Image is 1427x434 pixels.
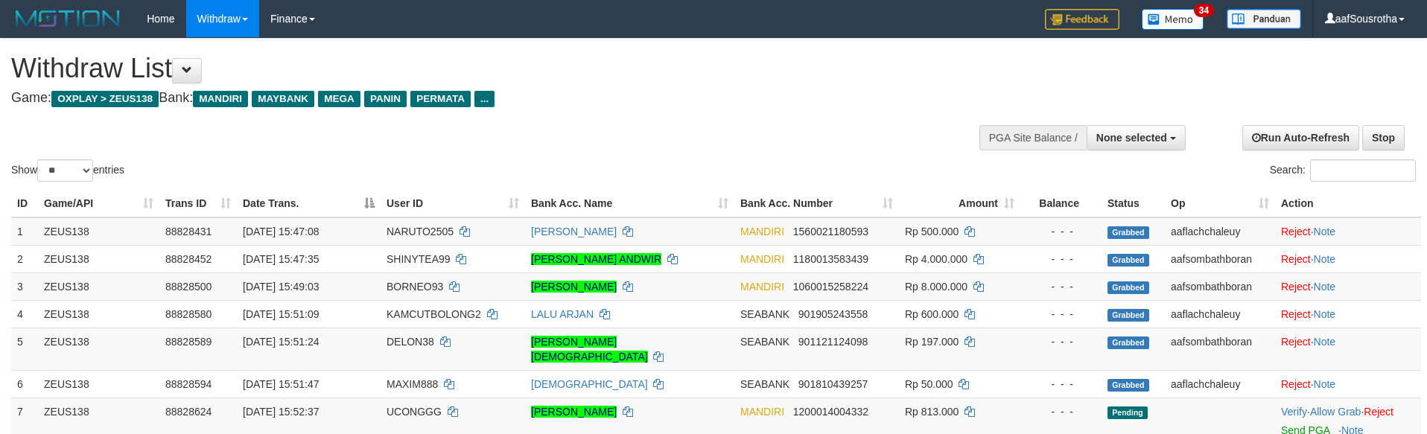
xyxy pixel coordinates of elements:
span: MANDIRI [740,281,784,293]
span: 88828452 [165,253,212,265]
span: Copy 1180013583439 to clipboard [793,253,868,265]
td: ZEUS138 [38,370,159,398]
td: aaflachchaleuy [1165,217,1275,246]
span: Rp 50.000 [905,378,953,390]
span: MAXIM888 [387,378,438,390]
span: Rp 197.000 [905,336,959,348]
a: Reject [1281,336,1311,348]
span: KAMCUTBOLONG2 [387,308,481,320]
span: Grabbed [1107,226,1149,239]
td: ZEUS138 [38,300,159,328]
span: SHINYTEA99 [387,253,451,265]
div: - - - [1026,252,1096,267]
span: Copy 901905243558 to clipboard [798,308,868,320]
th: Bank Acc. Name: activate to sort column ascending [525,190,734,217]
a: [PERSON_NAME][DEMOGRAPHIC_DATA] [531,336,648,363]
td: · [1275,272,1421,300]
td: · [1275,245,1421,272]
a: Reject [1281,308,1311,320]
span: Copy 1560021180593 to clipboard [793,226,868,237]
a: Allow Grab [1310,406,1361,418]
th: Date Trans.: activate to sort column descending [237,190,381,217]
a: Verify [1281,406,1307,418]
span: UCONGGG [387,406,442,418]
td: 3 [11,272,38,300]
span: 34 [1194,4,1214,17]
a: Note [1314,226,1336,237]
th: Balance [1020,190,1102,217]
span: Copy 1060015258224 to clipboard [793,281,868,293]
td: aafsombathboran [1165,328,1275,370]
td: 2 [11,245,38,272]
span: MANDIRI [193,91,248,107]
td: · [1275,217,1421,246]
span: 88828431 [165,226,212,237]
span: SEABANK [740,378,789,390]
a: [PERSON_NAME] [531,226,617,237]
div: - - - [1026,224,1096,239]
span: 88828500 [165,281,212,293]
a: Reject [1281,226,1311,237]
span: OXPLAY > ZEUS138 [51,91,159,107]
span: [DATE] 15:51:09 [243,308,319,320]
span: MEGA [318,91,360,107]
span: Grabbed [1107,309,1149,322]
div: - - - [1026,307,1096,322]
td: 4 [11,300,38,328]
span: 88828580 [165,308,212,320]
span: [DATE] 15:47:08 [243,226,319,237]
td: aaflachchaleuy [1165,370,1275,398]
h4: Game: Bank: [11,91,936,106]
span: [DATE] 15:47:35 [243,253,319,265]
span: 88828594 [165,378,212,390]
span: Grabbed [1107,379,1149,392]
td: ZEUS138 [38,245,159,272]
a: Note [1314,378,1336,390]
span: Rp 600.000 [905,308,959,320]
span: ... [474,91,495,107]
h1: Withdraw List [11,54,936,83]
td: ZEUS138 [38,328,159,370]
label: Show entries [11,159,124,182]
a: Note [1314,253,1336,265]
span: SEABANK [740,308,789,320]
span: MANDIRI [740,226,784,237]
span: Pending [1107,406,1148,419]
div: - - - [1026,404,1096,419]
div: PGA Site Balance / [979,125,1087,150]
a: Note [1314,336,1336,348]
span: Rp 8.000.000 [905,281,967,293]
td: 5 [11,328,38,370]
th: User ID: activate to sort column ascending [381,190,525,217]
td: · [1275,370,1421,398]
a: Reject [1281,378,1311,390]
a: Note [1314,308,1336,320]
span: None selected [1096,132,1167,144]
td: aaflachchaleuy [1165,300,1275,328]
span: PANIN [364,91,407,107]
span: 88828589 [165,336,212,348]
div: - - - [1026,334,1096,349]
th: Game/API: activate to sort column ascending [38,190,159,217]
a: Reject [1281,253,1311,265]
td: · [1275,328,1421,370]
label: Search: [1270,159,1416,182]
a: [PERSON_NAME] [531,406,617,418]
span: Copy 901810439257 to clipboard [798,378,868,390]
a: [DEMOGRAPHIC_DATA] [531,378,648,390]
input: Search: [1310,159,1416,182]
span: NARUTO2505 [387,226,454,237]
span: · [1310,406,1364,418]
img: Button%20Memo.svg [1142,9,1204,30]
a: Reject [1364,406,1393,418]
span: SEABANK [740,336,789,348]
button: None selected [1087,125,1186,150]
span: [DATE] 15:51:24 [243,336,319,348]
th: Bank Acc. Number: activate to sort column ascending [734,190,899,217]
td: aafsombathboran [1165,245,1275,272]
th: Action [1275,190,1421,217]
span: Grabbed [1107,281,1149,294]
span: DELON38 [387,336,434,348]
a: Reject [1281,281,1311,293]
th: Op: activate to sort column ascending [1165,190,1275,217]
